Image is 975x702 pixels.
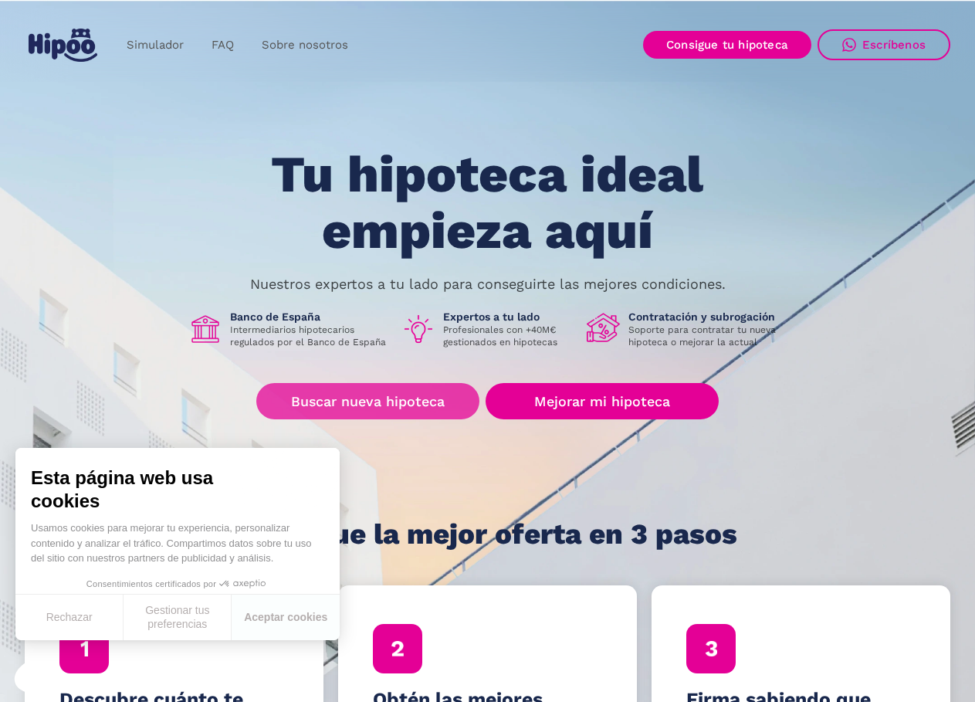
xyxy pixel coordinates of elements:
a: Simulador [113,30,198,60]
a: Consigue tu hipoteca [643,31,811,59]
a: Buscar nueva hipoteca [256,383,479,419]
a: Mejorar mi hipoteca [486,383,718,419]
h1: Contratación y subrogación [628,310,787,324]
a: Escríbenos [818,29,950,60]
p: Intermediarios hipotecarios regulados por el Banco de España [230,324,389,348]
a: home [25,22,100,68]
p: Soporte para contratar tu nueva hipoteca o mejorar la actual [628,324,787,348]
a: FAQ [198,30,248,60]
div: Escríbenos [862,38,926,52]
h1: Tu hipoteca ideal empieza aquí [195,147,780,259]
h1: Consigue la mejor oferta en 3 pasos [238,519,737,550]
p: Nuestros expertos a tu lado para conseguirte las mejores condiciones. [250,278,726,290]
a: Sobre nosotros [248,30,362,60]
p: Profesionales con +40M€ gestionados en hipotecas [443,324,574,348]
h1: Expertos a tu lado [443,310,574,324]
h1: Banco de España [230,310,389,324]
